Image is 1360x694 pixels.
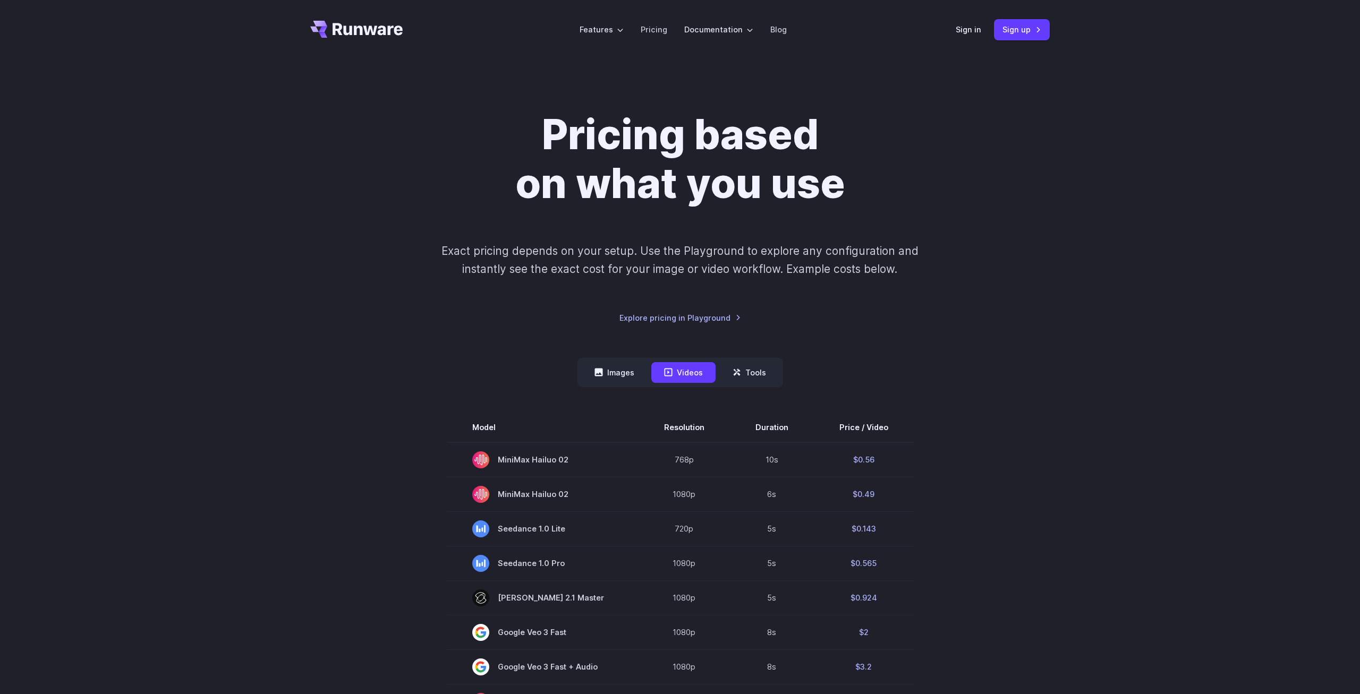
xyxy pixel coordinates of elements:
span: MiniMax Hailuo 02 [472,486,613,503]
td: 8s [730,649,814,684]
span: Google Veo 3 Fast [472,624,613,641]
th: Model [447,413,639,442]
a: Go to / [310,21,403,38]
td: 8s [730,615,814,649]
th: Resolution [639,413,730,442]
a: Blog [770,23,787,36]
td: 1080p [639,580,730,615]
label: Documentation [684,23,753,36]
td: 5s [730,511,814,546]
td: 10s [730,442,814,477]
span: [PERSON_NAME] 2.1 Master [472,589,613,606]
td: 1080p [639,615,730,649]
span: Seedance 1.0 Pro [472,555,613,572]
p: Exact pricing depends on your setup. Use the Playground to explore any configuration and instantl... [421,242,939,278]
span: Seedance 1.0 Lite [472,520,613,537]
td: $0.565 [814,546,914,580]
label: Features [580,23,624,36]
td: $2 [814,615,914,649]
td: 6s [730,477,814,511]
span: Google Veo 3 Fast + Audio [472,658,613,675]
td: 5s [730,580,814,615]
a: Sign up [994,19,1050,40]
span: MiniMax Hailuo 02 [472,451,613,468]
h1: Pricing based on what you use [384,110,976,208]
td: 5s [730,546,814,580]
td: $0.56 [814,442,914,477]
button: Images [582,362,647,383]
td: 1080p [639,546,730,580]
td: $0.924 [814,580,914,615]
button: Tools [720,362,779,383]
td: 1080p [639,649,730,684]
a: Sign in [956,23,981,36]
th: Duration [730,413,814,442]
a: Explore pricing in Playground [619,312,741,324]
td: 1080p [639,477,730,511]
td: $3.2 [814,649,914,684]
th: Price / Video [814,413,914,442]
td: $0.143 [814,511,914,546]
td: 768p [639,442,730,477]
td: $0.49 [814,477,914,511]
button: Videos [651,362,716,383]
a: Pricing [641,23,667,36]
td: 720p [639,511,730,546]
